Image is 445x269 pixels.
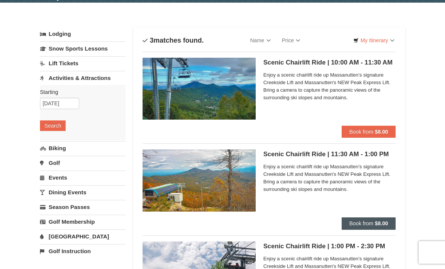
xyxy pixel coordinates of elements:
a: Activities & Attractions [40,71,126,85]
strong: $8.00 [375,129,388,135]
a: Golf Instruction [40,244,126,258]
a: [GEOGRAPHIC_DATA] [40,229,126,243]
a: Biking [40,141,126,155]
a: Dining Events [40,185,126,199]
h5: Scenic Chairlift Ride | 1:00 PM - 2:30 PM [263,243,396,250]
a: Season Passes [40,200,126,214]
span: 3 [150,37,153,44]
button: Book from $8.00 [342,217,396,229]
a: Events [40,171,126,184]
a: Name [244,33,276,48]
a: Lift Tickets [40,56,126,70]
span: Book from [349,129,373,135]
button: Book from $8.00 [342,126,396,138]
a: Lodging [40,27,126,41]
a: My Itinerary [348,35,399,46]
span: Book from [349,220,373,226]
h4: matches found. [143,37,204,44]
img: 24896431-1-a2e2611b.jpg [143,58,256,120]
h5: Scenic Chairlift Ride | 11:30 AM - 1:00 PM [263,151,396,158]
strong: $8.00 [375,220,388,226]
h5: Scenic Chairlift Ride | 10:00 AM - 11:30 AM [263,59,396,66]
img: 24896431-13-a88f1aaf.jpg [143,149,256,211]
a: Snow Sports Lessons [40,42,126,55]
button: Search [40,120,66,131]
label: Starting [40,88,120,96]
a: Golf [40,156,126,170]
a: Price [276,33,306,48]
a: Golf Membership [40,215,126,229]
span: Enjoy a scenic chairlift ride up Massanutten’s signature Creekside Lift and Massanutten's NEW Pea... [263,163,396,193]
span: Enjoy a scenic chairlift ride up Massanutten’s signature Creekside Lift and Massanutten's NEW Pea... [263,71,396,101]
